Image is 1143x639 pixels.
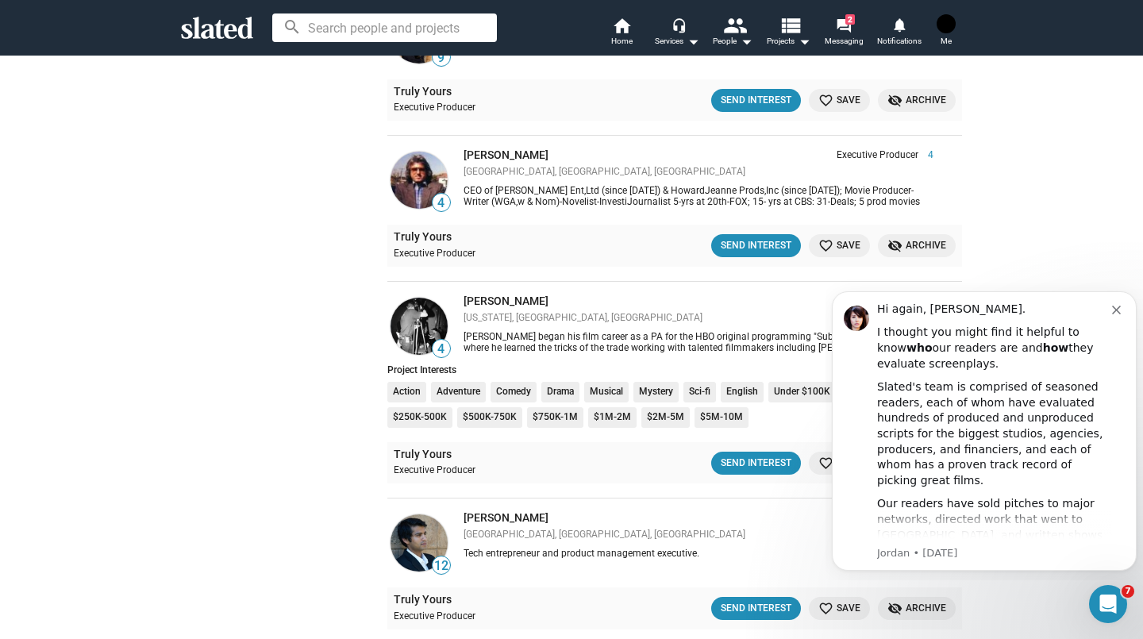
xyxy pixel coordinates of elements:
[394,84,452,99] a: Truly Yours
[52,219,287,313] div: Our readers have sold pitches to major networks, directed work that went to [GEOGRAPHIC_DATA], an...
[818,456,833,471] mat-icon: favorite_border
[845,14,855,25] span: 2
[491,382,537,402] li: Comedy
[711,597,801,620] sl-message-button: Send Interest
[541,382,579,402] li: Drama
[394,610,587,623] div: Executive Producer
[633,382,679,402] li: Mystery
[584,382,629,402] li: Musical
[1122,585,1134,598] span: 7
[464,185,933,207] div: CEO of [PERSON_NAME] Ent,Ltd (since [DATE]) & HowardJeanne Prods,Inc (since [DATE]); Movie Produc...
[394,102,587,114] div: Executive Producer
[872,16,927,51] a: Notifications
[649,16,705,51] button: Services
[713,32,752,51] div: People
[394,464,587,477] div: Executive Producer
[767,32,810,51] span: Projects
[641,407,690,428] li: $2M-5M
[918,149,933,162] span: 4
[387,148,451,212] a: Ellis A. Cohen
[433,558,450,574] span: 12
[721,382,764,402] li: English
[891,17,906,32] mat-icon: notifications
[818,601,833,616] mat-icon: favorite_border
[391,152,448,209] img: Ellis A. Cohen
[887,92,946,109] span: Archive
[878,89,956,112] button: Archive
[825,32,864,51] span: Messaging
[809,452,870,475] button: Save
[737,32,756,51] mat-icon: arrow_drop_down
[809,89,870,112] button: Save
[387,407,452,428] li: $250K-500K
[878,597,956,620] button: Archive
[594,16,649,51] a: Home
[391,298,448,355] img: Luis Colon
[760,16,816,51] button: Projects
[818,455,860,472] span: Save
[768,382,836,402] li: Under $100K
[387,364,962,375] div: Project Interests
[655,32,699,51] div: Services
[394,447,452,462] a: Truly Yours
[809,234,870,257] button: Save
[825,277,1143,580] iframe: Intercom notifications message
[721,92,791,109] div: Send Interest
[818,600,860,617] span: Save
[705,16,760,51] button: People
[816,16,872,51] a: 2Messaging
[52,269,287,283] p: Message from Jordan, sent 1d ago
[611,32,633,51] span: Home
[433,195,450,211] span: 4
[818,238,833,253] mat-icon: favorite_border
[711,452,801,475] button: Send Interest
[721,237,791,254] div: Send Interest
[887,93,902,108] mat-icon: visibility_off
[464,331,933,353] div: [PERSON_NAME] began his film career as a PA for the HBO original programming "Subway Stories" in ...
[711,234,801,257] button: Send Interest
[457,407,522,428] li: $500K-750K
[394,592,452,607] a: Truly Yours
[433,341,450,357] span: 4
[877,32,922,51] span: Notifications
[527,407,583,428] li: $750K-1M
[387,511,451,575] a: Raj Krishna
[431,382,486,402] li: Adventure
[937,14,956,33] img: Jessica Frew
[1089,585,1127,623] iframe: Intercom live chat
[272,13,497,42] input: Search people and projects
[433,50,450,66] span: 9
[723,13,746,37] mat-icon: people
[387,382,426,402] li: Action
[721,455,791,472] div: Send Interest
[818,237,860,254] span: Save
[464,511,548,524] a: [PERSON_NAME]
[683,32,702,51] mat-icon: arrow_drop_down
[394,229,452,244] a: Truly Yours
[464,294,548,307] a: [PERSON_NAME]
[612,16,631,35] mat-icon: home
[711,89,801,112] button: Send Interest
[818,92,860,109] span: Save
[464,548,933,560] div: Tech entrepreneur and product management executive.
[464,166,933,179] div: [GEOGRAPHIC_DATA], [GEOGRAPHIC_DATA], [GEOGRAPHIC_DATA]
[836,17,851,33] mat-icon: forum
[394,248,587,260] div: Executive Producer
[464,312,933,325] div: [US_STATE], [GEOGRAPHIC_DATA], [GEOGRAPHIC_DATA]
[672,17,686,32] mat-icon: headset_mic
[887,601,902,616] mat-icon: visibility_off
[588,407,637,428] li: $1M-2M
[887,238,902,253] mat-icon: visibility_off
[391,514,448,572] img: Raj Krishna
